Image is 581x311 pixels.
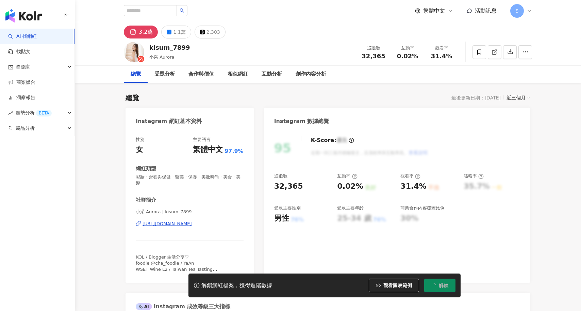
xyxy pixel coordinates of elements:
div: Instagram 數據總覽 [274,118,329,125]
span: 觀看圖表範例 [383,283,412,288]
span: 32,365 [362,52,385,60]
a: [URL][DOMAIN_NAME] [136,221,244,227]
div: 追蹤數 [274,173,287,179]
div: BETA [36,110,52,116]
span: 趨勢分析 [16,105,52,121]
span: 97.9% [225,147,244,155]
span: rise [8,111,13,115]
span: 彩妝 · 營養與保健 · 醫美 · 保養 · 美妝時尚 · 美食 · 美髮 [136,174,244,186]
span: 31.4% [431,53,452,60]
div: 1.1萬 [173,27,185,37]
div: Instagram 網紅基本資料 [136,118,202,125]
div: 互動率 [337,173,357,179]
div: 社群簡介 [136,197,156,204]
span: 0.02% [397,53,418,60]
div: 互動率 [395,45,420,51]
a: 商案媒合 [8,79,35,86]
button: 1.1萬 [161,26,191,38]
div: 繁體中文 [193,144,223,155]
div: 32,365 [274,181,303,192]
span: 活動訊息 [475,7,497,14]
div: 受眾主要性別 [274,205,301,211]
span: 繁體中文 [423,7,445,15]
div: AI [136,303,152,310]
span: loading [430,282,437,289]
div: 總覽 [126,93,139,103]
div: 合作與價值 [188,70,214,78]
div: [URL][DOMAIN_NAME] [143,221,192,227]
div: K-Score : [311,137,354,144]
span: 小采 Aurora | kisum_7899 [136,209,244,215]
div: 近三個月 [507,93,530,102]
div: 網紅類型 [136,165,156,172]
span: search [180,8,184,13]
button: 解鎖 [424,279,455,292]
div: 性別 [136,137,145,143]
div: 2,303 [206,27,220,37]
div: 創作內容分析 [296,70,326,78]
div: 主要語言 [193,137,211,143]
div: 總覽 [131,70,141,78]
div: 3.2萬 [139,27,153,37]
div: kisum_7899 [149,43,190,52]
div: 互動分析 [262,70,282,78]
span: S [516,7,519,15]
div: 受眾分析 [154,70,175,78]
button: 2,303 [195,26,226,38]
span: KOL / Blogger 生活分享♡ foodie @cha_foodie / YaAn WSET Wine L2 / Taiwan Tea Tasting 📧 合作/ [EMAIL_ADDR... [136,254,232,278]
div: 男性 [274,213,289,224]
a: 洞察報告 [8,94,35,101]
button: 3.2萬 [124,26,158,38]
div: 追蹤數 [361,45,386,51]
div: 最後更新日期：[DATE] [451,95,501,100]
div: 0.02% [337,181,363,192]
a: searchAI 找網紅 [8,33,37,40]
img: logo [5,9,42,22]
span: 小采 Aurora [149,55,175,60]
span: 競品分析 [16,121,35,136]
div: 相似網紅 [228,70,248,78]
div: Instagram 成效等級三大指標 [136,303,230,310]
img: KOL Avatar [124,42,144,62]
div: 受眾主要年齡 [337,205,364,211]
span: 資源庫 [16,59,30,75]
div: 觀看率 [429,45,454,51]
button: 觀看圖表範例 [369,279,419,292]
div: 女 [136,144,143,155]
div: 解鎖網紅檔案，獲得進階數據 [201,282,272,289]
a: 找貼文 [8,48,31,55]
span: 解鎖 [439,283,448,288]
